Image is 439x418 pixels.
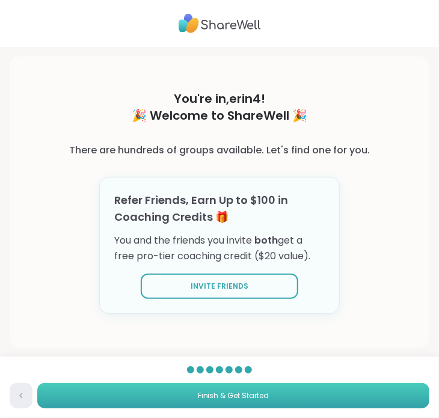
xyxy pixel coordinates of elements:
[141,274,298,299] button: Invite Friends
[254,233,278,247] span: both
[191,281,248,292] span: Invite Friends
[198,390,269,401] span: Finish & Get Started
[114,192,325,226] h3: Refer Friends, Earn Up to $100 in Coaching Credits 🎁
[179,10,261,37] img: ShareWell Logo
[69,143,370,158] h3: There are hundreds of groups available. Let's find one for you.
[19,90,420,124] h1: You're in, erin4 ! 🎉 Welcome to ShareWell 🎉
[114,233,325,264] p: You and the friends you invite get a free pro-tier coaching credit ($20 value).
[37,383,429,408] button: Finish & Get Started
